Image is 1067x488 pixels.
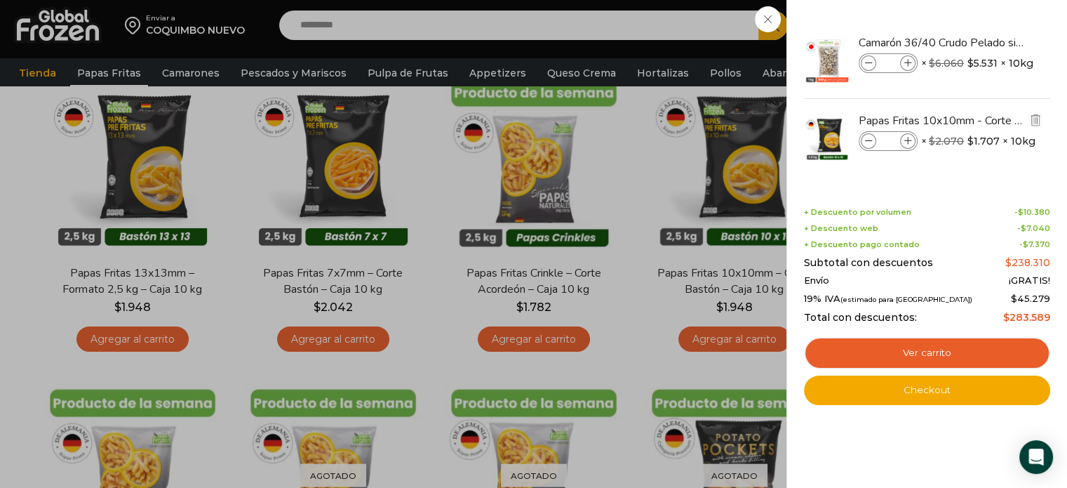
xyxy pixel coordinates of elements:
span: $ [1018,207,1024,217]
span: + Descuento pago contado [804,240,920,249]
span: × × 10kg [921,53,1033,73]
img: Eliminar Papas Fritas 10x10mm - Corte Bastón - Caja 10 kg del carrito [1029,114,1042,126]
span: ¡GRATIS! [1009,275,1050,286]
span: Subtotal con descuentos [804,257,933,269]
bdi: 5.531 [967,56,998,70]
span: $ [1021,223,1026,233]
span: 45.279 [1011,293,1050,304]
input: Product quantity [878,133,899,149]
input: Product quantity [878,55,899,71]
span: $ [967,134,974,148]
span: + Descuento por volumen [804,208,911,217]
span: $ [1011,293,1017,304]
span: 19% IVA [804,294,972,305]
a: Checkout [804,376,1050,405]
bdi: 7.370 [1023,239,1050,249]
bdi: 7.040 [1021,223,1050,233]
span: - [1017,224,1050,233]
span: $ [1003,311,1009,324]
span: $ [929,135,935,147]
bdi: 283.589 [1003,311,1050,324]
span: $ [929,57,935,70]
span: - [1014,208,1050,217]
span: $ [967,56,974,70]
a: Camarón 36/40 Crudo Pelado sin Vena - Bronze - Caja 10 kg [859,35,1026,51]
bdi: 6.060 [929,57,964,70]
bdi: 1.707 [967,134,1000,148]
bdi: 2.070 [929,135,964,147]
span: × × 10kg [921,131,1035,151]
div: Open Intercom Messenger [1019,440,1053,474]
span: Total con descuentos: [804,312,917,324]
span: $ [1005,256,1012,269]
bdi: 238.310 [1005,256,1050,269]
small: (estimado para [GEOGRAPHIC_DATA]) [840,296,972,303]
span: Envío [804,275,829,286]
span: $ [1023,239,1028,249]
a: Eliminar Papas Fritas 10x10mm - Corte Bastón - Caja 10 kg del carrito [1028,112,1043,130]
a: Ver carrito [804,337,1050,369]
span: + Descuento web [804,224,878,233]
a: Papas Fritas 10x10mm - Corte Bastón - Caja 10 kg [859,113,1026,128]
span: - [1019,240,1050,249]
bdi: 10.380 [1018,207,1050,217]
